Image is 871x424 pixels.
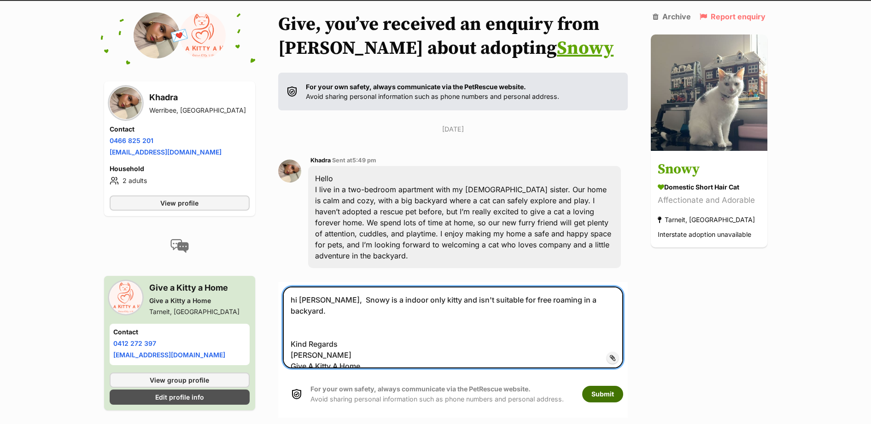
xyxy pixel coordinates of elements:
[110,125,250,134] h4: Contact
[557,37,614,60] a: Snowy
[352,157,376,164] span: 5:49 pm
[278,12,627,60] h1: Give, you’ve received an enquiry from [PERSON_NAME] about adopting
[278,160,301,183] img: Khadra profile pic
[110,164,250,173] h4: Household
[180,12,226,58] img: Give a Kitty a Home profile pic
[134,12,180,58] img: Khadra profile pic
[306,82,559,102] p: Avoid sharing personal information such as phone numbers and personal address.
[332,157,376,164] span: Sent at
[113,327,246,337] h4: Contact
[110,87,142,119] img: Khadra profile pic
[306,83,526,91] strong: For your own safety, always communicate via the PetRescue website.
[582,386,623,402] button: Submit
[170,239,189,253] img: conversation-icon-4a6f8262b818ee0b60e3300018af0b2d0b884aa5de6e9bcb8d3d4eeb1a70a7c4.svg
[149,296,240,305] div: Give a Kitty a Home
[155,392,204,402] span: Edit profile info
[110,175,250,186] li: 2 adults
[651,153,767,248] a: Snowy Domestic Short Hair Cat Affectionate and Adorable Tarneit, [GEOGRAPHIC_DATA] Interstate ado...
[308,166,620,268] div: Hello I live in a two-bedroom apartment with my [DEMOGRAPHIC_DATA] sister. Our home is calm and c...
[278,124,627,134] p: [DATE]
[653,12,691,21] a: Archive
[310,384,564,404] p: Avoid sharing personal information such as phone numbers and personal address.
[150,375,209,385] span: View group profile
[160,198,199,208] span: View profile
[310,157,331,164] span: Khadra
[110,372,250,388] a: View group profile
[310,385,531,393] strong: For your own safety, always communicate via the PetRescue website.
[700,12,766,21] a: Report enquiry
[658,183,760,192] div: Domestic Short Hair Cat
[110,195,250,211] a: View profile
[658,160,760,180] h3: Snowy
[651,34,767,151] img: Snowy
[113,351,225,359] a: [EMAIL_ADDRESS][DOMAIN_NAME]
[149,281,240,294] h3: Give a Kitty a Home
[658,195,760,207] div: Affectionate and Adorable
[149,91,246,104] h3: Khadra
[113,339,156,347] a: 0412 272 397
[169,26,190,46] span: 💌
[658,214,755,226] div: Tarneit, [GEOGRAPHIC_DATA]
[149,106,246,115] div: Werribee, [GEOGRAPHIC_DATA]
[110,148,222,156] a: [EMAIL_ADDRESS][DOMAIN_NAME]
[110,281,142,314] img: Give a Kitty a Home profile pic
[149,307,240,316] div: Tarneit, [GEOGRAPHIC_DATA]
[110,137,153,144] a: 0466 825 201
[110,390,250,405] a: Edit profile info
[658,231,751,239] span: Interstate adoption unavailable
